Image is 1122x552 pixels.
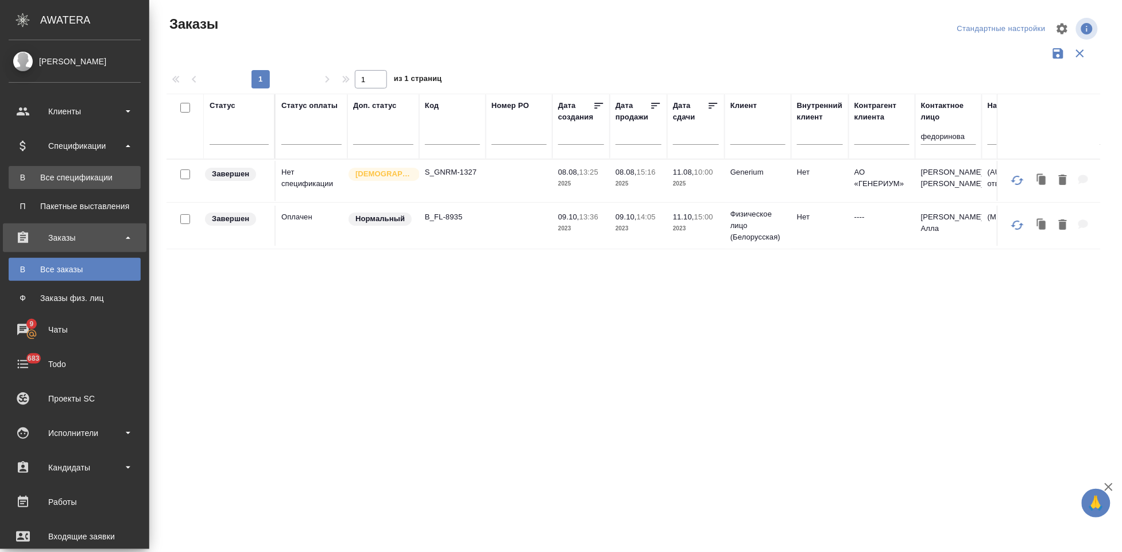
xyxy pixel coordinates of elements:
[3,488,146,516] a: Работы
[616,100,650,123] div: Дата продажи
[355,168,413,180] p: [DEMOGRAPHIC_DATA]
[425,167,480,178] p: S_GNRM-1327
[673,100,707,123] div: Дата сдачи
[204,211,269,227] div: Выставляет КМ при направлении счета или после выполнения всех работ/сдачи заказа клиенту. Окончат...
[921,100,976,123] div: Контактное лицо
[9,493,141,511] div: Работы
[954,20,1049,38] div: split button
[673,223,719,234] p: 2023
[616,178,661,190] p: 2025
[14,264,135,275] div: Все заказы
[204,167,269,182] div: Выставляет КМ при направлении счета или после выполнения всех работ/сдачи заказа клиенту. Окончат...
[1069,43,1091,64] button: Сбросить фильтры
[14,172,135,183] div: Все спецификации
[558,223,604,234] p: 2023
[14,200,135,212] div: Пакетные выставления
[1004,167,1031,194] button: Обновить
[167,15,218,33] span: Заказы
[9,321,141,338] div: Чаты
[14,292,135,304] div: Заказы физ. лиц
[9,528,141,545] div: Входящие заявки
[9,137,141,155] div: Спецификации
[915,161,982,201] td: [PERSON_NAME] [PERSON_NAME]
[730,209,786,243] p: Физическое лицо (Белорусская)
[797,100,843,123] div: Внутренний клиент
[276,161,347,201] td: Нет спецификации
[347,167,413,182] div: Выставляется автоматически для первых 3 заказов нового контактного лица. Особое внимание
[616,168,637,176] p: 08.08,
[854,167,910,190] p: АО «ГЕНЕРИУМ»
[3,522,146,551] a: Входящие заявки
[982,206,1120,246] td: (МБ) ООО "Монблан"
[673,213,694,221] p: 11.10,
[9,258,141,281] a: ВВсе заказы
[558,178,604,190] p: 2025
[1031,169,1053,192] button: Клонировать
[797,167,843,178] p: Нет
[9,424,141,442] div: Исполнители
[694,213,713,221] p: 15:00
[673,168,694,176] p: 11.08,
[355,213,405,225] p: Нормальный
[1031,214,1053,237] button: Клонировать
[3,384,146,413] a: Проекты SC
[9,287,141,310] a: ФЗаказы физ. лиц
[9,356,141,373] div: Todo
[988,100,1044,111] div: Наше юр. лицо
[854,100,910,123] div: Контрагент клиента
[212,168,249,180] p: Завершен
[9,229,141,246] div: Заказы
[281,100,338,111] div: Статус оплаты
[394,72,442,88] span: из 1 страниц
[425,100,439,111] div: Код
[982,161,1120,201] td: (AU) Общество с ограниченной ответственностью "АЛС"
[212,213,249,225] p: Завершен
[21,353,47,364] span: 683
[9,166,141,189] a: ВВсе спецификации
[673,178,719,190] p: 2025
[1047,43,1069,64] button: Сохранить фильтры
[797,211,843,223] p: Нет
[492,100,529,111] div: Номер PO
[1053,214,1073,237] button: Удалить
[637,168,656,176] p: 15:16
[1049,15,1076,43] span: Настроить таблицу
[1053,169,1073,192] button: Удалить
[9,103,141,120] div: Клиенты
[210,100,235,111] div: Статус
[558,213,579,221] p: 09.10,
[730,167,786,178] p: Generium
[22,318,40,330] span: 9
[579,213,598,221] p: 13:36
[9,55,141,68] div: [PERSON_NAME]
[9,195,141,218] a: ППакетные выставления
[276,206,347,246] td: Оплачен
[854,211,910,223] p: ----
[1076,18,1100,40] span: Посмотреть информацию
[9,459,141,476] div: Кандидаты
[3,315,146,344] a: 9Чаты
[730,100,757,111] div: Клиент
[353,100,397,111] div: Доп. статус
[40,9,149,32] div: AWATERA
[915,206,982,246] td: [PERSON_NAME] Алла
[1086,491,1106,515] span: 🙏
[637,213,656,221] p: 14:05
[616,213,637,221] p: 09.10,
[9,390,141,407] div: Проекты SC
[579,168,598,176] p: 13:25
[1082,489,1111,518] button: 🙏
[558,168,579,176] p: 08.08,
[694,168,713,176] p: 10:00
[3,350,146,379] a: 683Todo
[425,211,480,223] p: B_FL-8935
[558,100,593,123] div: Дата создания
[616,223,661,234] p: 2023
[1004,211,1031,239] button: Обновить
